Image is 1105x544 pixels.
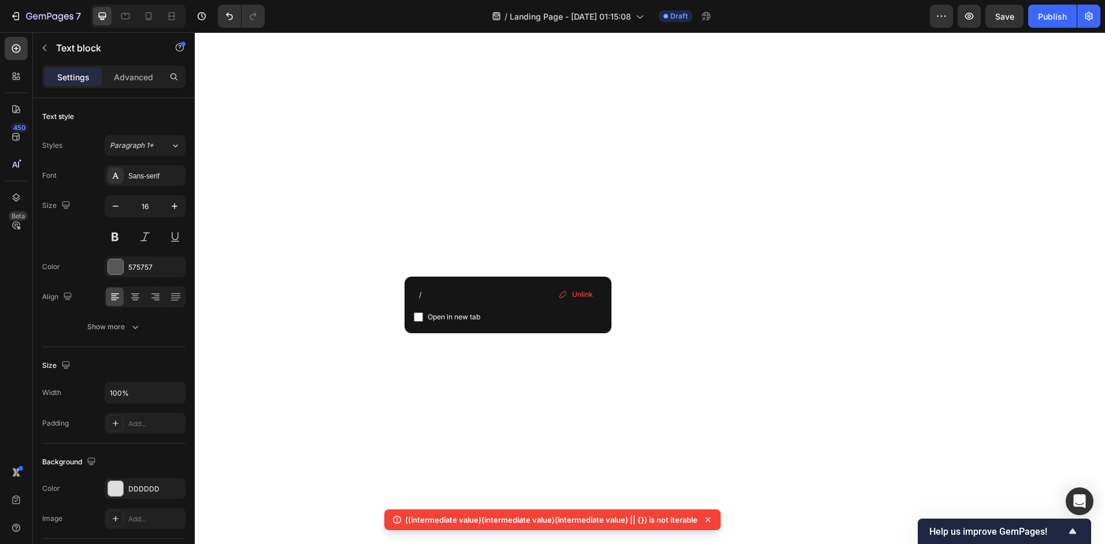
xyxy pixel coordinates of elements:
[42,140,62,151] div: Styles
[505,10,507,23] span: /
[42,454,98,470] div: Background
[128,514,183,524] div: Add...
[405,514,698,526] p: ((intermediate value)(intermediate value)(intermediate value) || {}) is not iterable
[985,5,1024,28] button: Save
[218,5,265,28] div: Undo/Redo
[5,5,86,28] button: 7
[42,387,61,398] div: Width
[110,140,154,151] span: Paragraph 1*
[42,418,69,429] div: Padding
[572,289,593,300] span: Unlink
[105,135,186,156] button: Paragraph 1*
[42,111,74,122] div: Text style
[11,123,28,132] div: 450
[1066,487,1093,515] div: Open Intercom Messenger
[1028,5,1077,28] button: Publish
[929,524,1080,538] button: Show survey - Help us improve GemPages!
[87,321,141,333] div: Show more
[995,12,1014,21] span: Save
[42,316,186,337] button: Show more
[510,10,631,23] span: Landing Page - [DATE] 01:15:08
[128,171,183,181] div: Sans-serif
[128,262,183,273] div: 575757
[195,32,1105,544] iframe: Design area
[42,483,60,494] div: Color
[42,289,75,305] div: Align
[42,198,73,214] div: Size
[128,484,183,494] div: DDDDDD
[1038,10,1067,23] div: Publish
[128,419,183,429] div: Add...
[57,71,90,83] p: Settings
[114,71,153,83] p: Advanced
[42,262,60,272] div: Color
[42,170,57,181] div: Font
[414,286,602,304] input: Paste link here
[56,41,154,55] p: Text block
[42,358,73,374] div: Size
[670,11,688,21] span: Draft
[929,526,1066,537] span: Help us improve GemPages!
[428,310,480,324] span: Open in new tab
[42,513,62,524] div: Image
[105,382,185,403] input: Auto
[9,211,28,221] div: Beta
[76,9,81,23] p: 7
